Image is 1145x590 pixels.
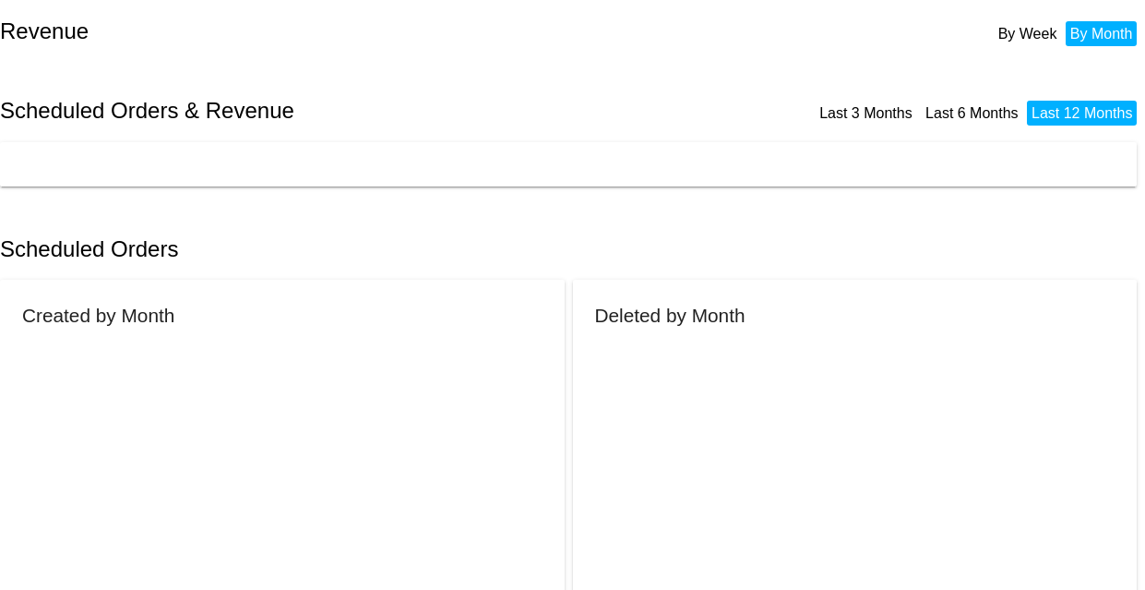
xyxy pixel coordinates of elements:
[925,105,1019,121] a: Last 6 Months
[994,21,1062,46] li: By Week
[22,305,174,326] h2: Created by Month
[1032,105,1132,121] a: Last 12 Months
[1066,21,1138,46] li: By Month
[595,305,745,326] h2: Deleted by Month
[819,105,912,121] a: Last 3 Months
